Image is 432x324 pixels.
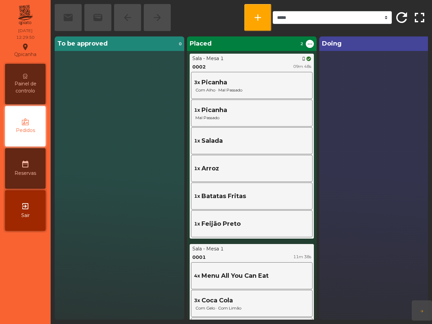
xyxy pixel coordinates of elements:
[190,39,212,48] span: Placed
[201,271,269,280] span: Menu All You Can Eat
[201,164,219,173] span: Arroz
[192,55,205,62] div: Sala -
[16,127,35,134] span: Pedidos
[14,42,36,59] div: Qpicanha
[201,106,227,115] span: Picanha
[201,136,223,145] span: Salada
[192,245,205,252] div: Sala -
[322,39,342,48] span: Doing
[411,4,428,31] button: fullscreen
[201,219,241,228] span: Feijão Preto
[194,115,309,121] span: Mal Passado
[179,41,182,47] span: 0
[293,254,311,259] span: 11m 38s
[201,192,246,201] span: Batatas Fritas
[194,193,200,200] span: 1x
[252,12,263,23] span: add
[194,107,200,114] span: 1x
[206,55,224,62] div: Mesa 1
[206,245,224,252] div: Mesa 1
[306,40,314,48] button: ...
[411,9,428,26] span: fullscreen
[412,300,432,321] button: arrow_forward
[393,4,410,31] button: refresh
[18,28,32,34] div: [DATE]
[194,220,200,227] span: 1x
[21,160,29,168] i: date_range
[192,254,206,261] div: 0001
[21,43,29,51] i: location_on
[16,34,34,40] div: 12:29:50
[21,202,29,210] i: exit_to_app
[194,297,200,304] span: 3x
[293,64,311,69] span: 09m 48s
[201,296,233,305] span: Coca Cola
[194,165,200,172] span: 1x
[194,305,309,311] span: Com Gelo · Com Limão
[394,9,410,26] span: refresh
[21,212,30,219] span: Sair
[302,57,306,61] span: phone_iphone
[7,80,44,94] span: Painel de controlo
[244,4,271,31] button: add
[194,79,200,86] span: 3x
[15,170,36,177] span: Reservas
[300,41,303,47] span: 2
[194,272,200,279] span: 4x
[194,87,309,93] span: Com Alho · Mal Passado
[57,39,108,48] span: To be approved
[420,309,424,313] span: arrow_forward
[201,78,227,87] span: Picanha
[192,63,206,71] div: 0002
[17,3,33,27] img: qpiato
[194,137,200,144] span: 1x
